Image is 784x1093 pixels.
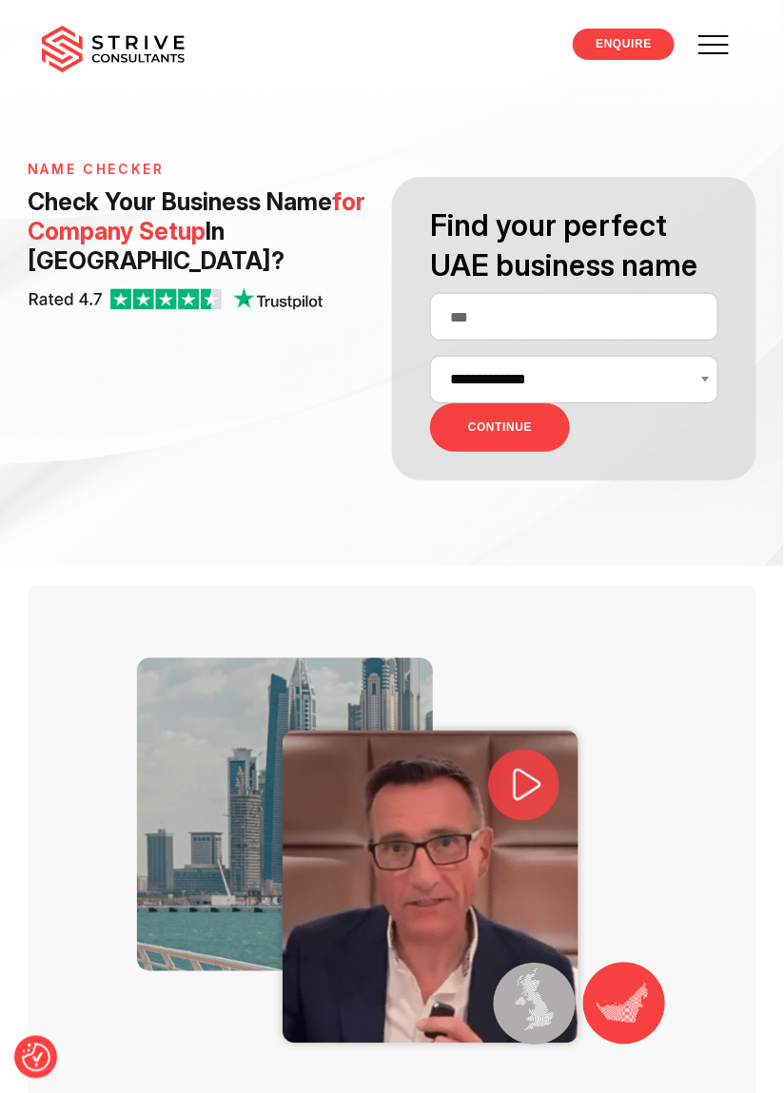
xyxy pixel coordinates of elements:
h1: Check Your Business Name In [GEOGRAPHIC_DATA] ? [28,187,378,276]
img: strive logo [583,963,665,1044]
button: Consent Preferences [22,1044,50,1072]
h6: Name Checker [28,162,378,178]
img: Revisit consent button [22,1044,50,1072]
img: main-logo.svg [42,26,185,73]
a: ENQUIRE [573,29,675,60]
button: CONTINUE [430,403,570,452]
img: client logo [494,963,576,1045]
h3: Find your perfect UAE business name [430,205,718,285]
span: for Company Setup [28,187,365,245]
